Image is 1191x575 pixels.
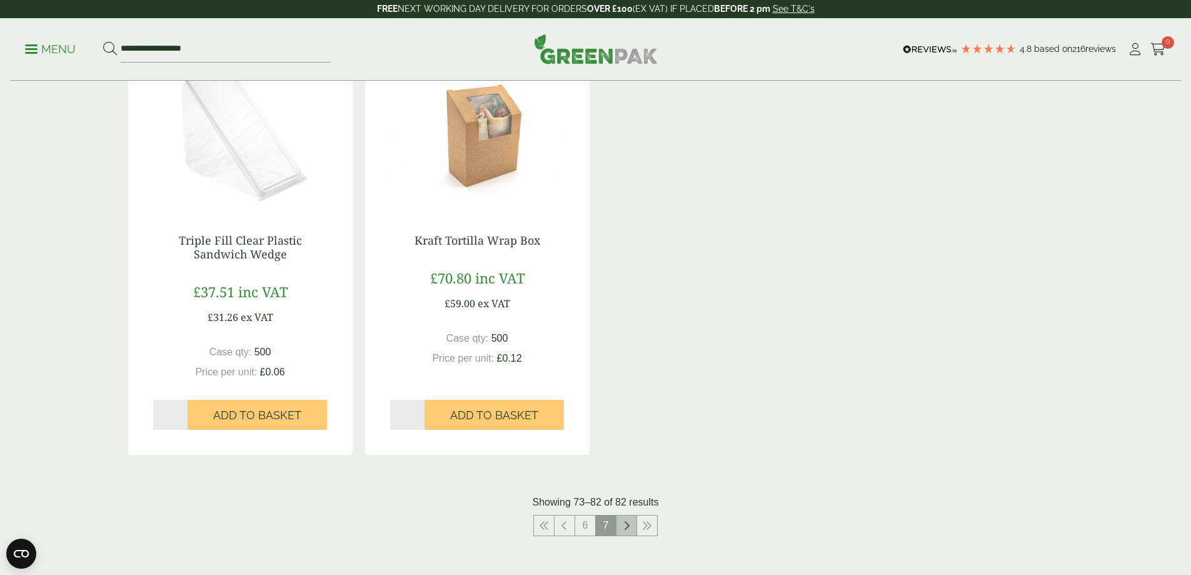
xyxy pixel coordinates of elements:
img: triple fill sandwich wedge [128,53,353,209]
div: 4.79 Stars [960,43,1017,54]
span: Add to Basket [213,409,301,422]
span: Case qty: [209,347,252,357]
p: Menu [25,42,76,57]
span: £31.26 [208,310,238,324]
span: £59.00 [445,297,475,310]
span: 500 [491,333,508,343]
a: Menu [25,42,76,54]
strong: OVER £100 [587,4,633,14]
strong: BEFORE 2 pm [714,4,770,14]
button: Add to Basket [188,400,327,430]
button: Add to Basket [425,400,564,430]
span: Add to Basket [450,409,538,422]
span: £0.12 [497,353,522,364]
img: GreenPak Supplies [534,34,658,64]
a: Triple Fill Clear Plastic Sandwich Wedge [179,233,302,262]
a: See T&C's [773,4,815,14]
span: inc VAT [475,268,525,287]
span: 7 [596,516,616,536]
strong: FREE [377,4,398,14]
span: Price per unit: [195,367,257,377]
span: 0 [1162,36,1174,49]
span: ex VAT [241,310,273,324]
span: 216 [1072,44,1085,54]
span: inc VAT [238,282,288,301]
span: 4.8 [1020,44,1034,54]
span: £70.80 [430,268,471,287]
a: Kraft Tortilla Wrap Box [415,233,540,248]
i: Cart [1150,43,1166,56]
i: My Account [1127,43,1143,56]
span: Case qty: [446,333,489,343]
img: Natural Film Front Wrap Box with wrap 1 (Large) [365,53,590,209]
span: reviews [1085,44,1116,54]
span: ex VAT [478,297,510,310]
span: 500 [254,347,271,357]
button: Open CMP widget [6,539,36,569]
span: Based on [1034,44,1072,54]
span: Price per unit: [432,353,494,364]
p: Showing 73–82 of 82 results [533,495,659,510]
span: £0.06 [260,367,285,377]
span: £37.51 [193,282,234,301]
a: 6 [575,516,595,536]
a: 0 [1150,40,1166,59]
img: REVIEWS.io [903,45,957,54]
